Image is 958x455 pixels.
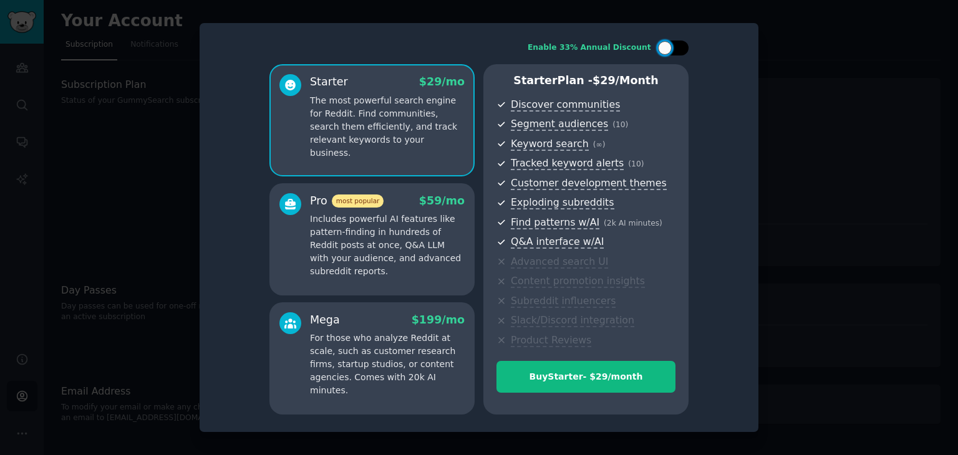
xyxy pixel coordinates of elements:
[612,120,628,129] span: ( 10 )
[310,193,384,209] div: Pro
[419,75,465,88] span: $ 29 /mo
[310,94,465,160] p: The most powerful search engine for Reddit. Find communities, search them efficiently, and track ...
[593,140,606,149] span: ( ∞ )
[511,256,608,269] span: Advanced search UI
[310,213,465,278] p: Includes powerful AI features like pattern-finding in hundreds of Reddit posts at once, Q&A LLM w...
[511,295,616,308] span: Subreddit influencers
[332,194,384,208] span: most popular
[497,370,675,383] div: Buy Starter - $ 29 /month
[511,314,634,327] span: Slack/Discord integration
[310,312,340,328] div: Mega
[511,138,589,151] span: Keyword search
[511,118,608,131] span: Segment audiences
[511,157,624,170] span: Tracked keyword alerts
[511,275,645,288] span: Content promotion insights
[511,334,591,347] span: Product Reviews
[511,98,620,112] span: Discover communities
[604,219,662,228] span: ( 2k AI minutes )
[511,216,599,229] span: Find patterns w/AI
[593,74,659,87] span: $ 29 /month
[496,361,675,393] button: BuyStarter- $29/month
[511,196,614,209] span: Exploding subreddits
[310,332,465,397] p: For those who analyze Reddit at scale, such as customer research firms, startup studios, or conte...
[511,177,667,190] span: Customer development themes
[628,160,644,168] span: ( 10 )
[419,194,465,207] span: $ 59 /mo
[412,314,465,326] span: $ 199 /mo
[496,73,675,89] p: Starter Plan -
[511,236,604,249] span: Q&A interface w/AI
[310,74,348,90] div: Starter
[528,42,651,54] div: Enable 33% Annual Discount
